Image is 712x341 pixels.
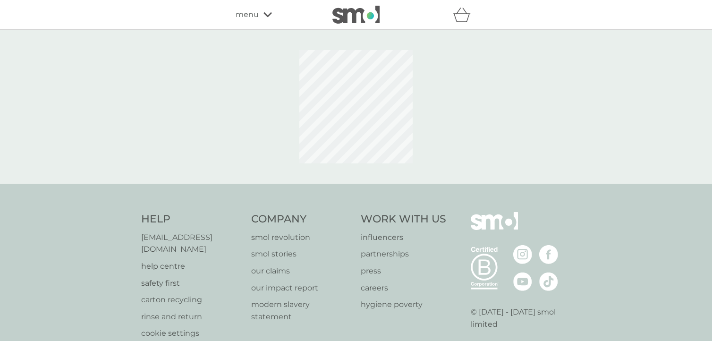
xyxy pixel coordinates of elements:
a: press [361,265,446,277]
a: [EMAIL_ADDRESS][DOMAIN_NAME] [141,231,242,256]
img: visit the smol Tiktok page [539,272,558,291]
a: rinse and return [141,311,242,323]
img: visit the smol Instagram page [513,245,532,264]
a: help centre [141,260,242,273]
a: our claims [251,265,352,277]
a: smol revolution [251,231,352,244]
a: safety first [141,277,242,290]
a: carton recycling [141,294,242,306]
a: influencers [361,231,446,244]
h4: Company [251,212,352,227]
a: our impact report [251,282,352,294]
p: © [DATE] - [DATE] smol limited [471,306,571,330]
img: smol [332,6,380,24]
img: visit the smol Youtube page [513,272,532,291]
a: modern slavery statement [251,298,352,323]
h4: Work With Us [361,212,446,227]
a: cookie settings [141,327,242,340]
div: basket [453,5,476,24]
img: visit the smol Facebook page [539,245,558,264]
span: menu [236,9,259,21]
a: hygiene poverty [361,298,446,311]
h4: Help [141,212,242,227]
a: careers [361,282,446,294]
img: smol [471,212,518,244]
a: partnerships [361,248,446,260]
a: smol stories [251,248,352,260]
